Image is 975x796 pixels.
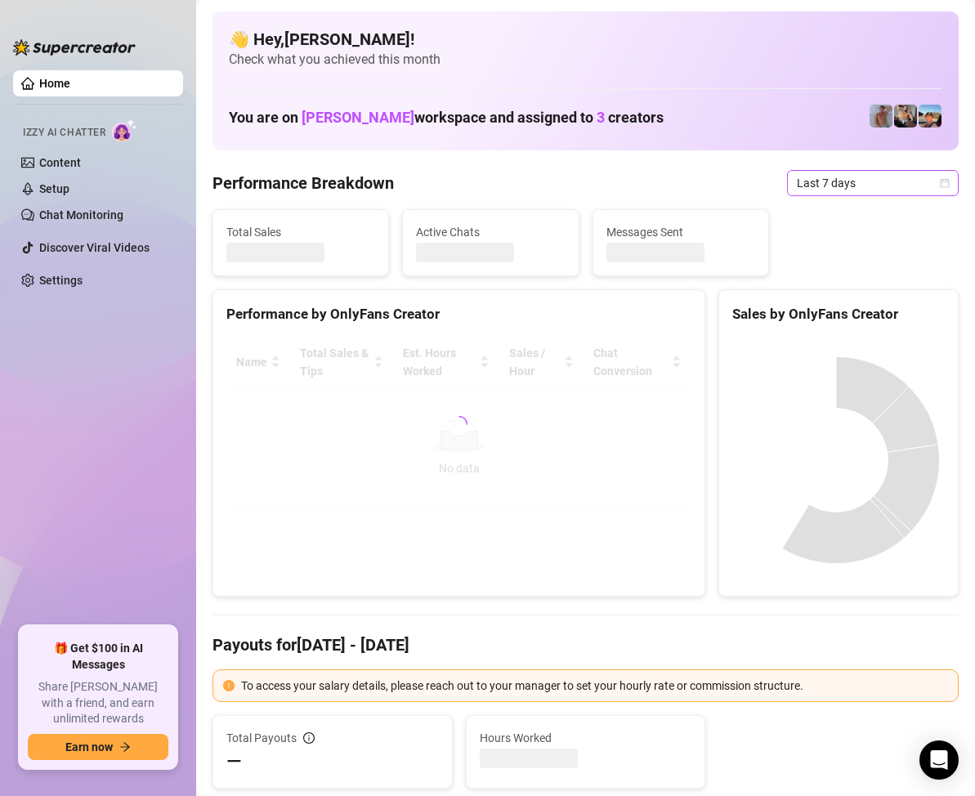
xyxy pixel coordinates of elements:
span: Active Chats [416,223,565,241]
div: To access your salary details, please reach out to your manager to set your hourly rate or commis... [241,677,948,695]
button: Earn nowarrow-right [28,734,168,760]
a: Home [39,77,70,90]
h4: Performance Breakdown [212,172,394,195]
img: AI Chatter [112,119,137,142]
a: Setup [39,182,69,195]
span: Last 7 days [797,171,949,195]
img: Zach [919,105,941,127]
span: — [226,749,242,775]
a: Content [39,156,81,169]
span: loading [451,416,467,432]
span: Total Payouts [226,729,297,747]
span: Earn now [65,740,113,754]
a: Chat Monitoring [39,208,123,221]
a: Discover Viral Videos [39,241,150,254]
h1: You are on workspace and assigned to creators [229,109,664,127]
h4: Payouts for [DATE] - [DATE] [212,633,959,656]
img: logo-BBDzfeDw.svg [13,39,136,56]
div: Open Intercom Messenger [919,740,959,780]
div: Sales by OnlyFans Creator [732,303,945,325]
span: Check what you achieved this month [229,51,942,69]
span: [PERSON_NAME] [302,109,414,126]
span: Hours Worked [480,729,692,747]
span: 3 [597,109,605,126]
span: Total Sales [226,223,375,241]
a: Settings [39,274,83,287]
span: exclamation-circle [223,680,235,691]
span: Messages Sent [606,223,755,241]
span: info-circle [303,732,315,744]
h4: 👋 Hey, [PERSON_NAME] ! [229,28,942,51]
img: George [894,105,917,127]
span: Izzy AI Chatter [23,125,105,141]
span: calendar [940,178,950,188]
img: Joey [870,105,892,127]
span: 🎁 Get $100 in AI Messages [28,641,168,673]
div: Performance by OnlyFans Creator [226,303,691,325]
span: Share [PERSON_NAME] with a friend, and earn unlimited rewards [28,679,168,727]
span: arrow-right [119,741,131,753]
